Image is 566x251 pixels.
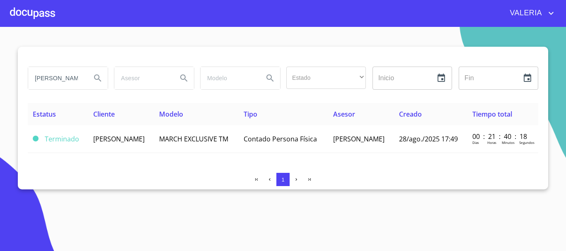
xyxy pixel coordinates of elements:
span: Tipo [244,110,257,119]
p: Segundos [519,140,535,145]
button: account of current user [504,7,556,20]
span: Asesor [333,110,355,119]
p: Minutos [502,140,515,145]
p: 00 : 21 : 40 : 18 [472,132,528,141]
span: [PERSON_NAME] [333,134,385,143]
span: VALERIA [504,7,547,20]
input: search [201,67,257,89]
p: Horas [487,140,496,145]
button: Search [174,68,194,88]
span: Terminado [45,134,79,143]
span: 1 [281,177,284,183]
span: 28/ago./2025 17:49 [399,134,458,143]
p: Dias [472,140,479,145]
span: Estatus [33,110,56,119]
button: Search [88,68,108,88]
span: Cliente [93,110,115,119]
span: Terminado [33,136,39,141]
span: [PERSON_NAME] [93,134,145,143]
input: search [28,67,85,89]
span: Tiempo total [472,110,512,119]
span: Modelo [159,110,183,119]
span: Contado Persona Física [244,134,317,143]
input: search [114,67,171,89]
div: ​ [286,67,366,89]
span: Creado [399,110,422,119]
button: 1 [276,173,290,186]
span: MARCH EXCLUSIVE TM [159,134,228,143]
button: Search [260,68,280,88]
